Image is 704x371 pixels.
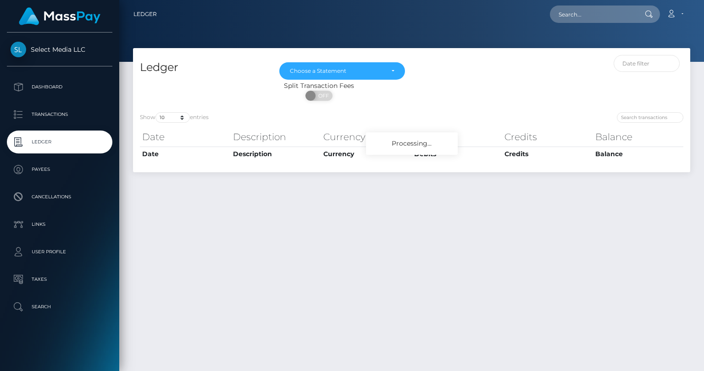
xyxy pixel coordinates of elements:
[155,112,190,123] select: Showentries
[7,295,112,318] a: Search
[133,81,504,91] div: Split Transaction Fees
[140,128,231,146] th: Date
[366,132,458,155] div: Processing...
[11,218,109,231] p: Links
[7,131,112,153] a: Ledger
[279,62,405,80] button: Choose a Statement
[11,245,109,259] p: User Profile
[133,5,157,24] a: Ledger
[7,158,112,181] a: Payees
[11,300,109,314] p: Search
[7,240,112,263] a: User Profile
[7,185,112,208] a: Cancellations
[310,91,333,101] span: OFF
[11,80,109,94] p: Dashboard
[7,213,112,236] a: Links
[140,112,209,123] label: Show entries
[502,128,593,146] th: Credits
[140,60,266,76] h4: Ledger
[550,5,636,23] input: Search...
[321,147,412,161] th: Currency
[321,128,412,146] th: Currency
[231,128,322,146] th: Description
[11,108,109,121] p: Transactions
[140,147,231,161] th: Date
[11,42,26,57] img: Select Media LLC
[11,135,109,149] p: Ledger
[593,147,684,161] th: Balance
[7,45,112,54] span: Select Media LLC
[412,128,503,146] th: Debits
[11,163,109,176] p: Payees
[502,147,593,161] th: Credits
[290,67,384,75] div: Choose a Statement
[7,268,112,291] a: Taxes
[617,112,683,123] input: Search transactions
[11,273,109,286] p: Taxes
[19,7,100,25] img: MassPay Logo
[7,76,112,98] a: Dashboard
[593,128,684,146] th: Balance
[614,55,680,72] input: Date filter
[7,103,112,126] a: Transactions
[231,147,322,161] th: Description
[11,190,109,204] p: Cancellations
